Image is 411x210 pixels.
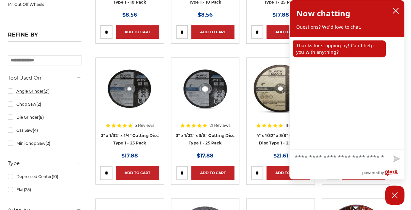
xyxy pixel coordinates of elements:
a: Powered by Olark [362,167,404,179]
a: 4" x 1/32" x 3/8" Cutting Disc Type 1 - 25 Pack [256,133,305,145]
img: 4" x 1/32" x 3/8" Cutting Disc [251,62,310,114]
p: Questions? We'd love to chat. [296,24,398,30]
h5: Tool Used On [8,74,81,82]
h5: Refine by [8,32,81,42]
span: $17.88 [197,153,214,159]
a: 4" x 1/32" x 3/8" Cutting Disc [251,62,310,139]
a: Chop Saw [8,98,81,110]
button: Send message [388,152,404,167]
span: (8) [39,115,44,120]
span: (25) [24,187,31,192]
span: (4) [33,128,38,133]
span: $17.88 [272,12,289,18]
a: 3" x 1/32" x 1/4" Cutting Disc Type 1 - 25 Pack [101,133,159,145]
p: Thanks for stopping by! Can I help you with anything? [293,40,386,57]
a: 3" x 1/32" x 3/8" Cutting Disc Type 1 - 25 Pack [176,133,235,145]
a: Add to Cart [266,166,310,180]
div: chat [290,37,404,149]
h5: Type [8,159,81,167]
span: $21.61 [273,153,288,159]
a: Add to Cart [266,25,310,39]
a: Die Grinder [8,112,81,123]
a: 3" x 1/32" x 1/4" Cutting Disc [100,62,159,139]
span: by [379,169,384,177]
button: close chatbox [390,6,401,16]
span: (2) [45,141,50,146]
span: $8.56 [198,12,213,18]
button: Close Chatbox [385,186,404,205]
span: (2) [36,102,41,107]
span: (21) [43,89,50,94]
a: 3" x 1/32" x 3/8" Cut Off Wheel [176,62,235,139]
a: Mini Chop Saw [8,138,81,149]
span: $8.56 [122,12,137,18]
a: Gas Saw [8,125,81,136]
span: (10) [52,174,58,179]
img: 3" x 1/32" x 1/4" Cutting Disc [100,62,159,114]
span: powered [362,169,379,177]
a: Add to Cart [191,166,235,180]
a: Flat [8,184,81,195]
img: 3" x 1/32" x 3/8" Cut Off Wheel [176,62,235,114]
span: $17.88 [121,153,138,159]
a: Angle Grinder [8,85,81,97]
a: Depressed Center [8,171,81,182]
a: Add to Cart [191,25,235,39]
a: Add to Cart [116,25,159,39]
h2: Now chatting [296,7,350,20]
a: Add to Cart [116,166,159,180]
